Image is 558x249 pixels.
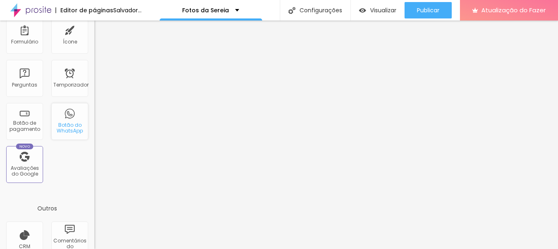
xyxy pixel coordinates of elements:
[11,38,38,45] font: Formulário
[113,6,142,14] font: Salvador...
[300,6,342,14] font: Configurações
[63,38,77,45] font: Ícone
[182,6,229,14] font: Fotos da Sereia
[53,81,89,88] font: Temporizador
[9,119,40,132] font: Botão de pagamento
[37,204,57,212] font: Outros
[359,7,366,14] img: view-1.svg
[351,2,405,18] button: Visualizar
[94,21,558,249] iframe: Editor
[19,144,30,149] font: Novo
[405,2,452,18] button: Publicar
[57,121,83,134] font: Botão do WhatsApp
[12,81,37,88] font: Perguntas
[288,7,295,14] img: Ícone
[481,6,546,14] font: Atualização do Fazer
[11,164,39,177] font: Avaliações do Google
[370,6,396,14] font: Visualizar
[417,6,439,14] font: Publicar
[60,6,113,14] font: Editor de páginas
